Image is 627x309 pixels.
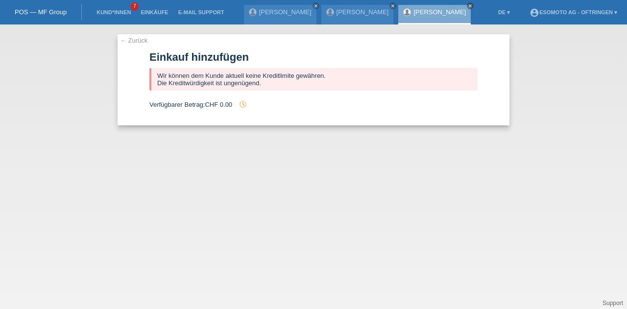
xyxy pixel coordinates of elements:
[603,300,623,307] a: Support
[173,9,229,15] a: E-Mail Support
[259,8,312,16] a: [PERSON_NAME]
[205,101,232,108] span: CHF 0.00
[15,8,67,16] a: POS — MF Group
[149,100,478,108] div: Verfügbarer Betrag:
[493,9,515,15] a: DE ▾
[92,9,136,15] a: Kund*innen
[120,37,147,44] a: ← Zurück
[131,2,139,11] span: 7
[136,9,173,15] a: Einkäufe
[313,2,319,9] a: close
[467,2,474,9] a: close
[413,8,466,16] a: [PERSON_NAME]
[337,8,389,16] a: [PERSON_NAME]
[149,68,478,91] div: Wir können dem Kunde aktuell keine Kreditlimite gewähren. Die Kreditwürdigkeit ist ungenügend.
[390,3,395,8] i: close
[234,101,247,108] span: Seit der Autorisierung wurde ein Einkauf hinzugefügt, welcher eine zukünftige Autorisierung und d...
[468,3,473,8] i: close
[239,100,247,108] i: history_toggle_off
[530,8,539,18] i: account_circle
[149,51,478,63] h1: Einkauf hinzufügen
[313,3,318,8] i: close
[389,2,396,9] a: close
[525,9,622,15] a: account_circleEsomoto AG - Oftringen ▾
